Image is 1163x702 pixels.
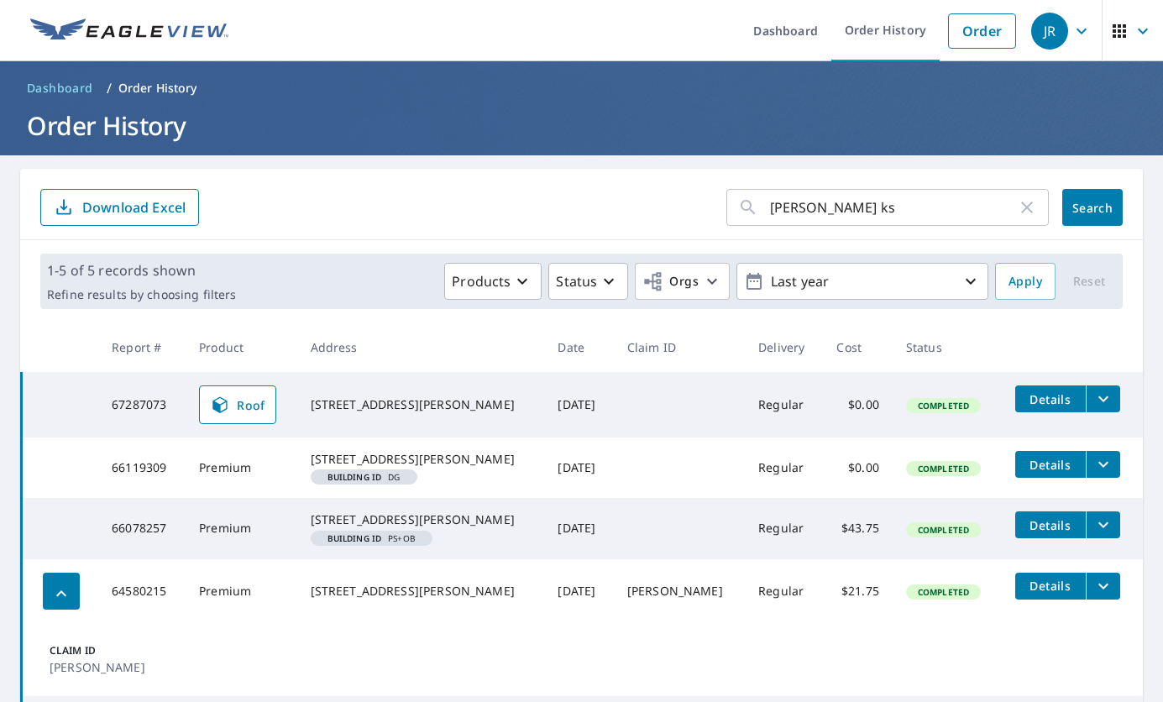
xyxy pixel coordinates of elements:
button: Status [548,263,628,300]
img: EV Logo [30,18,228,44]
th: Cost [823,322,892,372]
th: Status [893,322,1002,372]
th: Address [297,322,545,372]
p: Download Excel [82,198,186,217]
td: Regular [745,372,823,437]
th: Claim ID [614,322,745,372]
span: Completed [908,463,979,474]
em: Building ID [327,473,382,481]
td: $0.00 [823,437,892,498]
span: Completed [908,586,979,598]
span: Completed [908,524,979,536]
th: Delivery [745,322,823,372]
th: Product [186,322,296,372]
td: $0.00 [823,372,892,437]
li: / [107,78,112,98]
span: Details [1025,457,1076,473]
span: Details [1025,391,1076,407]
button: Orgs [635,263,730,300]
span: DG [317,473,411,481]
span: Orgs [642,271,699,292]
span: PS+OB [317,534,426,542]
button: detailsBtn-64580215 [1015,573,1086,600]
p: [PERSON_NAME] [50,658,150,676]
td: Regular [745,559,823,623]
button: filesDropdownBtn-67287073 [1086,385,1120,412]
button: Last year [736,263,988,300]
td: Premium [186,498,296,558]
span: Roof [210,395,265,415]
td: 64580215 [98,559,186,623]
td: [DATE] [544,559,613,623]
td: [PERSON_NAME] [614,559,745,623]
td: Regular [745,498,823,558]
div: [STREET_ADDRESS][PERSON_NAME] [311,583,532,600]
p: Order History [118,80,197,97]
td: $43.75 [823,498,892,558]
span: Completed [908,400,979,411]
button: detailsBtn-66078257 [1015,511,1086,538]
div: [STREET_ADDRESS][PERSON_NAME] [311,451,532,468]
p: Refine results by choosing filters [47,287,236,302]
td: Premium [186,437,296,498]
td: 66078257 [98,498,186,558]
td: 67287073 [98,372,186,437]
div: JR [1031,13,1068,50]
button: Search [1062,189,1123,226]
p: 1-5 of 5 records shown [47,260,236,280]
button: detailsBtn-67287073 [1015,385,1086,412]
em: Building ID [327,534,382,542]
input: Address, Report #, Claim ID, etc. [770,184,1017,231]
span: Details [1025,578,1076,594]
div: [STREET_ADDRESS][PERSON_NAME] [311,396,532,413]
td: Regular [745,437,823,498]
span: Apply [1008,271,1042,292]
td: Premium [186,559,296,623]
p: Status [556,271,597,291]
div: [STREET_ADDRESS][PERSON_NAME] [311,511,532,528]
span: Dashboard [27,80,93,97]
td: [DATE] [544,437,613,498]
span: Search [1076,200,1109,216]
p: Claim ID [50,643,150,658]
td: 66119309 [98,437,186,498]
h1: Order History [20,108,1143,143]
a: Dashboard [20,75,100,102]
button: Apply [995,263,1056,300]
button: Download Excel [40,189,199,226]
td: [DATE] [544,372,613,437]
a: Roof [199,385,276,424]
p: Last year [764,267,961,296]
nav: breadcrumb [20,75,1143,102]
button: detailsBtn-66119309 [1015,451,1086,478]
button: filesDropdownBtn-66078257 [1086,511,1120,538]
p: Products [452,271,511,291]
button: filesDropdownBtn-66119309 [1086,451,1120,478]
button: Products [444,263,542,300]
button: filesDropdownBtn-64580215 [1086,573,1120,600]
th: Date [544,322,613,372]
td: [DATE] [544,498,613,558]
td: $21.75 [823,559,892,623]
a: Order [948,13,1016,49]
th: Report # [98,322,186,372]
span: Details [1025,517,1076,533]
